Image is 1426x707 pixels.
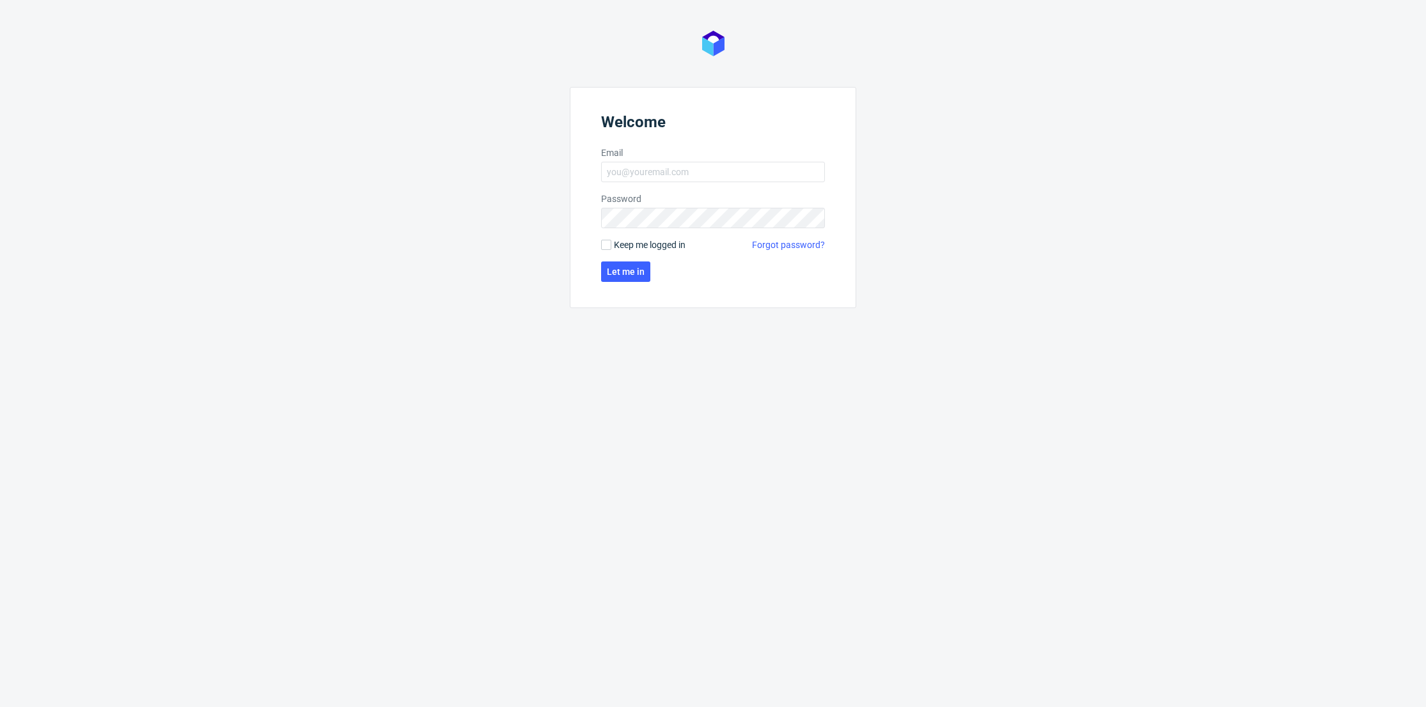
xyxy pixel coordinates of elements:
span: Let me in [607,267,645,276]
span: Keep me logged in [614,238,686,251]
a: Forgot password? [752,238,825,251]
button: Let me in [601,261,650,282]
label: Password [601,192,825,205]
label: Email [601,146,825,159]
input: you@youremail.com [601,162,825,182]
header: Welcome [601,113,825,136]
